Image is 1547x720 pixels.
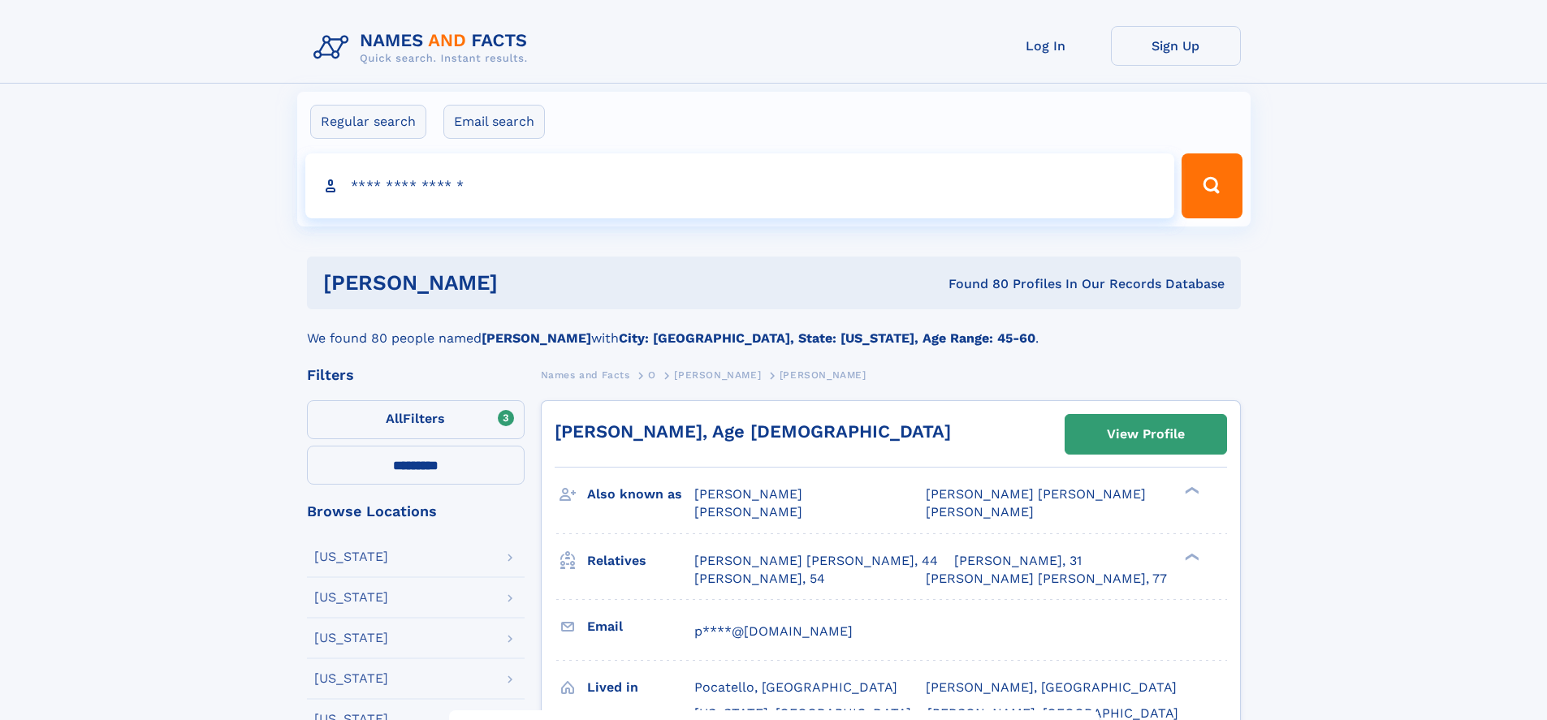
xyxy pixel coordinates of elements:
[314,632,388,645] div: [US_STATE]
[926,679,1177,695] span: [PERSON_NAME], [GEOGRAPHIC_DATA]
[386,411,403,426] span: All
[694,679,897,695] span: Pocatello, [GEOGRAPHIC_DATA]
[555,421,951,442] a: [PERSON_NAME], Age [DEMOGRAPHIC_DATA]
[587,481,694,508] h3: Also known as
[1111,26,1241,66] a: Sign Up
[1181,485,1200,496] div: ❯
[323,273,724,293] h1: [PERSON_NAME]
[587,547,694,575] h3: Relatives
[314,672,388,685] div: [US_STATE]
[1065,415,1226,454] a: View Profile
[314,591,388,604] div: [US_STATE]
[482,330,591,346] b: [PERSON_NAME]
[648,364,656,385] a: O
[1181,551,1200,562] div: ❯
[694,486,802,502] span: [PERSON_NAME]
[310,105,426,139] label: Regular search
[307,309,1241,348] div: We found 80 people named with .
[587,674,694,701] h3: Lived in
[694,504,802,520] span: [PERSON_NAME]
[926,504,1034,520] span: [PERSON_NAME]
[694,552,938,570] a: [PERSON_NAME] [PERSON_NAME], 44
[723,275,1225,293] div: Found 80 Profiles In Our Records Database
[954,552,1082,570] a: [PERSON_NAME], 31
[305,153,1175,218] input: search input
[1107,416,1185,453] div: View Profile
[780,369,866,381] span: [PERSON_NAME]
[307,400,525,439] label: Filters
[587,613,694,640] h3: Email
[619,330,1035,346] b: City: [GEOGRAPHIC_DATA], State: [US_STATE], Age Range: 45-60
[1182,153,1242,218] button: Search Button
[981,26,1111,66] a: Log In
[674,364,761,385] a: [PERSON_NAME]
[314,550,388,563] div: [US_STATE]
[307,504,525,519] div: Browse Locations
[648,369,656,381] span: O
[443,105,545,139] label: Email search
[541,364,630,385] a: Names and Facts
[307,26,541,70] img: Logo Names and Facts
[926,570,1167,588] a: [PERSON_NAME] [PERSON_NAME], 77
[694,570,825,588] a: [PERSON_NAME], 54
[926,486,1146,502] span: [PERSON_NAME] [PERSON_NAME]
[307,368,525,382] div: Filters
[674,369,761,381] span: [PERSON_NAME]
